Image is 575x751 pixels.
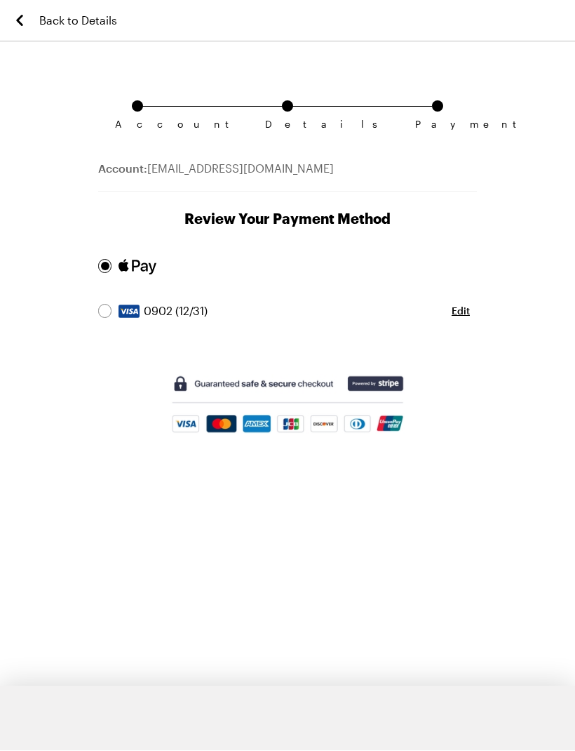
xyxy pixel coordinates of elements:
[115,119,160,131] span: Account
[98,101,477,119] ol: Subscription checkout form navigation
[282,101,293,119] a: Details
[144,303,208,320] span: 0902 (12/31)
[98,162,147,175] span: Account:
[98,161,477,192] div: [EMAIL_ADDRESS][DOMAIN_NAME]
[415,119,460,131] span: Payment
[170,375,405,435] img: Guaranteed safe and secure checkout powered by Stripe
[98,209,477,229] h1: Review Your Payment Method
[126,703,449,734] iframe: Secure payment button frame
[265,119,310,131] span: Details
[119,305,140,319] img: visa logo
[39,13,117,29] span: Back to Details
[119,260,156,275] img: Pay with Apple Pay
[452,305,470,319] button: Edit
